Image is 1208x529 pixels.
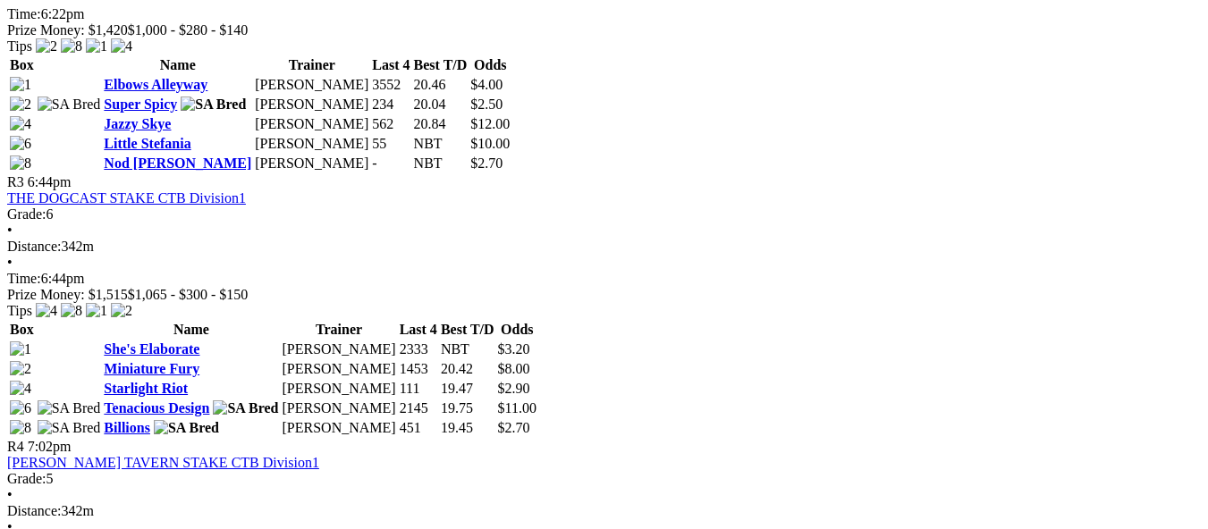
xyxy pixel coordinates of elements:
td: NBT [413,155,469,172]
td: [PERSON_NAME] [282,380,397,398]
a: [PERSON_NAME] TAVERN STAKE CTB Division1 [7,455,319,470]
td: [PERSON_NAME] [254,76,369,94]
img: 4 [36,303,57,319]
th: Trainer [254,56,369,74]
div: 5 [7,471,1201,487]
a: Tenacious Design [104,400,209,416]
span: • [7,255,13,270]
td: [PERSON_NAME] [254,135,369,153]
span: • [7,223,13,238]
img: SA Bred [38,97,101,113]
img: 8 [61,38,82,55]
td: 1453 [399,360,438,378]
td: [PERSON_NAME] [254,155,369,172]
img: 2 [111,303,132,319]
img: SA Bred [38,420,101,436]
img: 4 [10,116,31,132]
td: [PERSON_NAME] [282,360,397,378]
img: 1 [86,303,107,319]
td: 19.47 [440,380,495,398]
span: $11.00 [498,400,536,416]
span: $8.00 [498,361,530,376]
td: 19.45 [440,419,495,437]
td: 19.75 [440,399,495,417]
img: SA Bred [154,420,219,436]
span: Grade: [7,206,46,222]
td: [PERSON_NAME] [282,340,397,358]
th: Trainer [282,321,397,339]
span: Tips [7,303,32,318]
th: Odds [497,321,537,339]
td: 20.04 [413,96,469,113]
a: Little Stefania [104,136,190,151]
span: $1,000 - $280 - $140 [128,22,249,38]
td: 562 [371,115,410,133]
span: Grade: [7,471,46,486]
span: Distance: [7,503,61,518]
img: SA Bred [181,97,246,113]
th: Last 4 [399,321,438,339]
img: SA Bred [213,400,278,416]
th: Last 4 [371,56,410,74]
th: Name [103,56,252,74]
td: 234 [371,96,410,113]
span: Time: [7,6,41,21]
td: 20.46 [413,76,469,94]
td: 55 [371,135,410,153]
td: [PERSON_NAME] [254,96,369,113]
img: 4 [10,381,31,397]
a: Nod [PERSON_NAME] [104,155,251,171]
span: $2.90 [498,381,530,396]
a: Starlight Riot [104,381,188,396]
td: 111 [399,380,438,398]
th: Name [103,321,279,339]
span: R4 [7,439,24,454]
img: 1 [10,77,31,93]
td: [PERSON_NAME] [282,419,397,437]
img: 2 [10,97,31,113]
img: 1 [10,341,31,357]
a: Super Spicy [104,97,177,112]
div: Prize Money: $1,420 [7,22,1201,38]
a: Miniature Fury [104,361,199,376]
div: 6 [7,206,1201,223]
span: Time: [7,271,41,286]
span: $2.50 [470,97,503,112]
span: 7:02pm [28,439,72,454]
img: SA Bred [38,400,101,416]
td: 20.84 [413,115,469,133]
img: 6 [10,136,31,152]
td: NBT [440,340,495,358]
th: Best T/D [413,56,469,74]
span: $2.70 [470,155,503,171]
a: Billions [104,420,150,435]
a: She's Elaborate [104,341,199,357]
td: 20.42 [440,360,495,378]
th: Odds [469,56,511,74]
img: 8 [61,303,82,319]
span: $4.00 [470,77,503,92]
td: 3552 [371,76,410,94]
img: 4 [111,38,132,55]
a: Jazzy Skye [104,116,171,131]
span: 6:44pm [28,174,72,189]
span: Box [10,322,34,337]
img: 2 [10,361,31,377]
td: 2145 [399,399,438,417]
span: $1,065 - $300 - $150 [128,287,249,302]
span: $12.00 [470,116,510,131]
span: • [7,487,13,502]
span: Tips [7,38,32,54]
td: NBT [413,135,469,153]
div: 6:22pm [7,6,1201,22]
td: [PERSON_NAME] [282,399,397,417]
img: 2 [36,38,57,55]
span: $2.70 [498,420,530,435]
span: $10.00 [470,136,510,151]
div: Prize Money: $1,515 [7,287,1201,303]
div: 6:44pm [7,271,1201,287]
td: 2333 [399,340,438,358]
img: 1 [86,38,107,55]
img: 8 [10,155,31,172]
td: - [371,155,410,172]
